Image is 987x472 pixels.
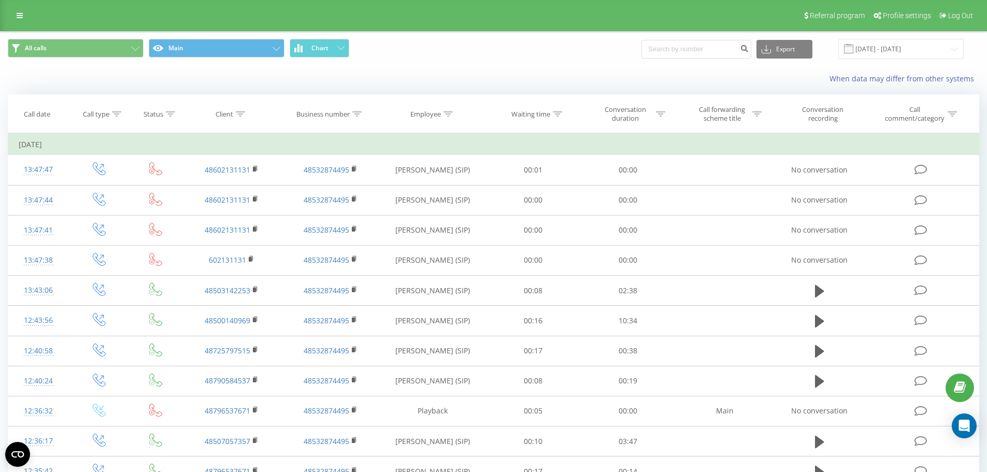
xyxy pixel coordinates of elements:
[304,346,349,355] a: 48532874495
[829,74,979,83] a: When data may differ from other systems
[8,39,144,58] button: All calls
[19,371,59,391] div: 12:40:24
[791,225,848,235] span: No conversation
[290,39,349,58] button: Chart
[380,185,486,215] td: [PERSON_NAME] (SIP)
[19,310,59,331] div: 12:43:56
[304,376,349,385] a: 48532874495
[304,436,349,446] a: 48532874495
[304,225,349,235] a: 48532874495
[380,336,486,366] td: [PERSON_NAME] (SIP)
[791,255,848,265] span: No conversation
[581,426,676,456] td: 03:47
[304,195,349,205] a: 48532874495
[486,245,581,275] td: 00:00
[380,215,486,245] td: [PERSON_NAME] (SIP)
[884,105,945,123] div: Call comment/category
[486,426,581,456] td: 00:10
[19,160,59,180] div: 13:47:47
[380,426,486,456] td: [PERSON_NAME] (SIP)
[581,306,676,336] td: 10:34
[380,306,486,336] td: [PERSON_NAME] (SIP)
[304,285,349,295] a: 48532874495
[19,280,59,301] div: 13:43:06
[304,316,349,325] a: 48532874495
[205,285,250,295] a: 48503142253
[791,406,848,416] span: No conversation
[19,341,59,361] div: 12:40:58
[144,110,163,119] div: Status
[19,220,59,240] div: 13:47:41
[24,110,50,119] div: Call date
[19,401,59,421] div: 12:36:32
[216,110,233,119] div: Client
[19,190,59,210] div: 13:47:44
[8,134,979,155] td: [DATE]
[486,215,581,245] td: 00:00
[296,110,350,119] div: Business number
[205,316,250,325] a: 48500140969
[486,366,581,396] td: 00:08
[380,396,486,426] td: Playback
[581,215,676,245] td: 00:00
[304,165,349,175] a: 48532874495
[304,255,349,265] a: 48532874495
[948,11,973,20] span: Log Out
[205,376,250,385] a: 48790584537
[205,225,250,235] a: 48602131131
[149,39,284,58] button: Main
[380,366,486,396] td: [PERSON_NAME] (SIP)
[380,276,486,306] td: [PERSON_NAME] (SIP)
[205,406,250,416] a: 48796537671
[486,276,581,306] td: 00:08
[952,413,977,438] div: Open Intercom Messenger
[511,110,550,119] div: Waiting time
[598,105,653,123] div: Conversation duration
[311,45,328,52] span: Chart
[641,40,751,59] input: Search by number
[486,396,581,426] td: 00:05
[205,165,250,175] a: 48602131131
[486,336,581,366] td: 00:17
[205,346,250,355] a: 48725797515
[380,245,486,275] td: [PERSON_NAME] (SIP)
[410,110,441,119] div: Employee
[205,436,250,446] a: 48507057357
[756,40,812,59] button: Export
[304,406,349,416] a: 48532874495
[581,185,676,215] td: 00:00
[581,366,676,396] td: 00:19
[380,155,486,185] td: [PERSON_NAME] (SIP)
[19,250,59,270] div: 13:47:38
[5,442,30,467] button: Open CMP widget
[486,155,581,185] td: 00:01
[810,11,865,20] span: Referral program
[694,105,750,123] div: Call forwarding scheme title
[791,165,848,175] span: No conversation
[486,185,581,215] td: 00:00
[581,245,676,275] td: 00:00
[675,396,774,426] td: Main
[19,431,59,451] div: 12:36:17
[883,11,931,20] span: Profile settings
[789,105,856,123] div: Conversation recording
[83,110,109,119] div: Call type
[25,44,47,52] span: All calls
[581,336,676,366] td: 00:38
[791,195,848,205] span: No conversation
[486,306,581,336] td: 00:16
[209,255,246,265] a: 602131131
[581,276,676,306] td: 02:38
[205,195,250,205] a: 48602131131
[581,155,676,185] td: 00:00
[581,396,676,426] td: 00:00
